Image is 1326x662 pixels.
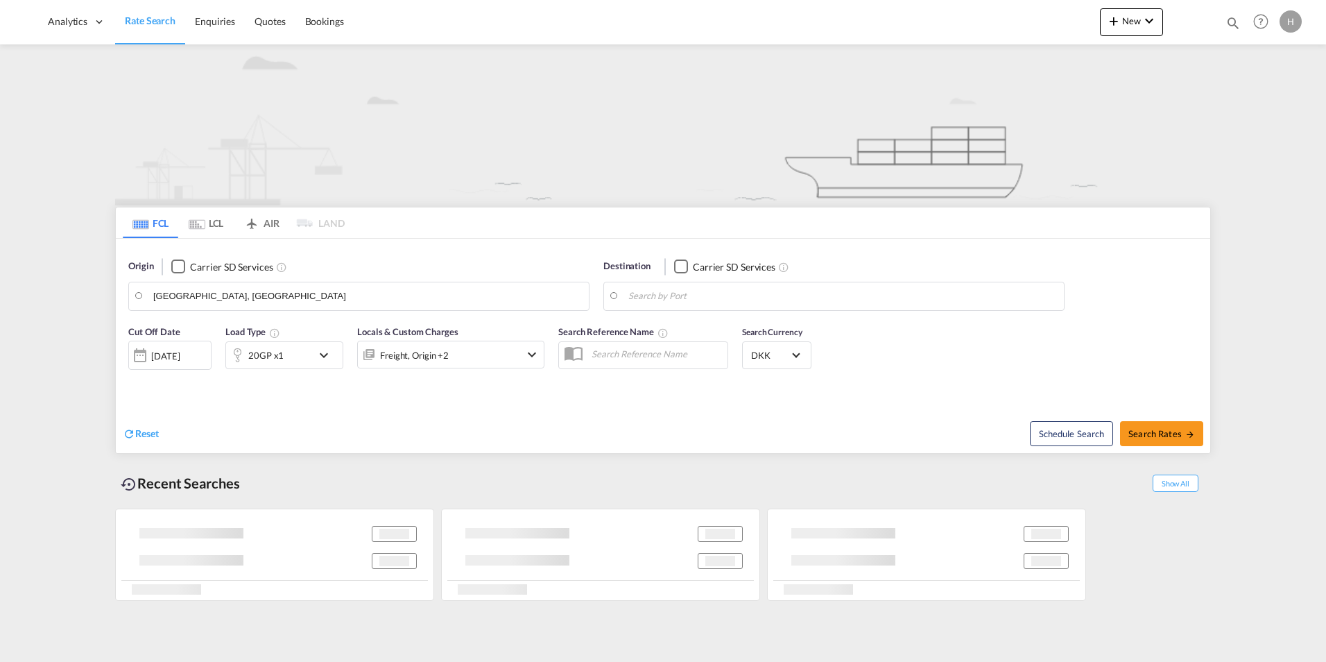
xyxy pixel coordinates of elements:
md-icon: icon-chevron-down [1141,12,1157,29]
img: new-FCL.png [115,44,1211,205]
md-icon: icon-backup-restore [121,476,137,493]
span: Search Currency [742,327,802,337]
input: Search by Port [628,286,1057,307]
div: 20GP x1 [248,346,284,365]
md-icon: icon-plus 400-fg [1105,12,1122,29]
md-tab-item: FCL [123,207,178,238]
md-icon: icon-magnify [1225,15,1241,31]
md-icon: icon-arrow-right [1185,430,1195,439]
md-icon: icon-refresh [123,427,135,440]
md-icon: icon-chevron-down [316,347,339,364]
span: Origin [128,260,153,273]
md-icon: icon-airplane [243,215,260,226]
span: Help [1249,10,1273,33]
span: Enquiries [195,15,235,27]
input: Search by Port [153,286,582,307]
md-icon: Your search will be saved by the below given name [657,328,669,339]
md-icon: Select multiple loads to view rates [269,328,280,339]
button: Note: By default Schedule search will only considerorigin ports, destination ports and cut off da... [1030,421,1113,446]
div: Help [1249,10,1280,35]
div: Carrier SD Services [190,260,273,274]
md-select: Select Currency: kr DKKDenmark Krone [750,345,804,365]
md-icon: Unchecked: Search for CY (Container Yard) services for all selected carriers.Checked : Search for... [276,262,287,273]
div: Recent Searches [115,468,246,499]
md-tab-item: AIR [234,207,289,238]
span: New [1105,15,1157,26]
span: Destination [603,260,651,273]
span: Quotes [255,15,285,27]
input: Search Reference Name [585,343,727,364]
div: H [1280,10,1302,33]
md-datepicker: Select [128,368,139,387]
div: [DATE] [151,350,180,362]
span: Search Rates [1128,428,1195,439]
md-tab-item: LCL [178,207,234,238]
div: Origin Checkbox No InkUnchecked: Search for CY (Container Yard) services for all selected carrier... [116,239,1210,453]
span: Cut Off Date [128,326,180,337]
div: [DATE] [128,341,212,370]
div: 20GP x1icon-chevron-down [225,341,343,369]
md-checkbox: Checkbox No Ink [171,260,273,274]
span: Locals & Custom Charges [357,326,458,337]
div: Carrier SD Services [693,260,775,274]
span: DKK [751,349,790,362]
span: Show All [1153,475,1198,492]
div: Freight Origin Destination Dock Stuffing [380,346,449,365]
span: Load Type [225,326,280,337]
span: Rate Search [125,15,175,26]
md-pagination-wrapper: Use the left and right arrow keys to navigate between tabs [123,207,345,238]
span: Bookings [305,15,344,27]
button: Search Ratesicon-arrow-right [1120,421,1203,446]
span: Reset [135,427,159,439]
button: icon-plus 400-fgNewicon-chevron-down [1100,8,1163,36]
span: Search Reference Name [558,326,669,337]
div: icon-refreshReset [123,427,159,442]
div: icon-magnify [1225,15,1241,36]
span: Analytics [48,15,87,28]
div: Freight Origin Destination Dock Stuffingicon-chevron-down [357,341,544,368]
md-checkbox: Checkbox No Ink [674,260,775,274]
md-icon: icon-chevron-down [524,346,540,363]
md-icon: Unchecked: Search for CY (Container Yard) services for all selected carriers.Checked : Search for... [778,262,789,273]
